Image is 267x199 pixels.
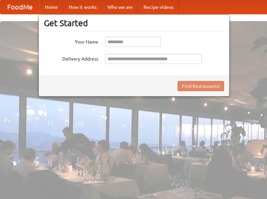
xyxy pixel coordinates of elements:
[63,0,102,14] a: How it works
[44,54,98,62] label: Delivery Address
[0,0,39,14] a: FoodMe
[44,18,224,28] h3: Get Started
[44,37,98,45] label: Your Name
[178,81,224,91] button: Find Restaurants!
[102,0,138,14] a: Who we are
[39,0,63,14] a: Home
[138,0,179,14] a: Recipe videos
